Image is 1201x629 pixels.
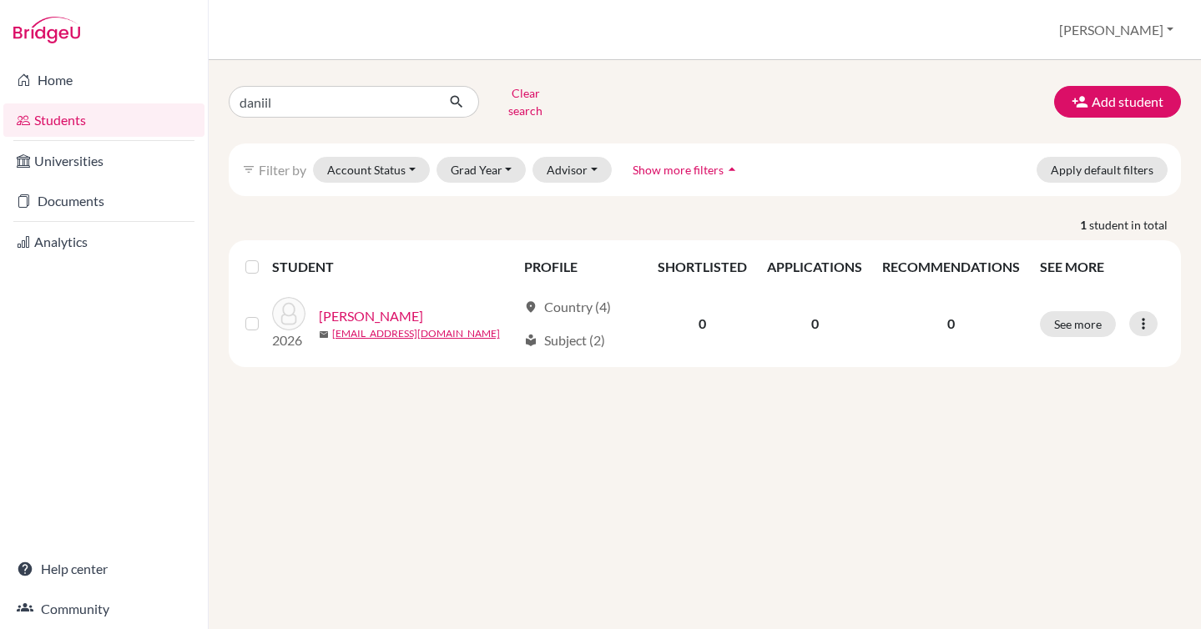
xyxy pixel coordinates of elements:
[1080,216,1089,234] strong: 1
[242,163,255,176] i: filter_list
[524,330,605,350] div: Subject (2)
[3,552,204,586] a: Help center
[13,17,80,43] img: Bridge-U
[3,592,204,626] a: Community
[1054,86,1181,118] button: Add student
[524,297,611,317] div: Country (4)
[479,80,572,123] button: Clear search
[319,330,329,340] span: mail
[757,287,872,360] td: 0
[532,157,612,183] button: Advisor
[3,225,204,259] a: Analytics
[272,247,515,287] th: STUDENT
[3,103,204,137] a: Students
[1037,157,1168,183] button: Apply default filters
[1030,247,1174,287] th: SEE MORE
[757,247,872,287] th: APPLICATIONS
[3,144,204,178] a: Universities
[872,247,1030,287] th: RECOMMENDATIONS
[229,86,436,118] input: Find student by name...
[313,157,430,183] button: Account Status
[436,157,527,183] button: Grad Year
[1089,216,1181,234] span: student in total
[633,163,724,177] span: Show more filters
[272,330,305,350] p: 2026
[724,161,740,178] i: arrow_drop_up
[332,326,500,341] a: [EMAIL_ADDRESS][DOMAIN_NAME]
[524,300,537,314] span: location_on
[3,63,204,97] a: Home
[648,287,757,360] td: 0
[1040,311,1116,337] button: See more
[1052,14,1181,46] button: [PERSON_NAME]
[648,247,757,287] th: SHORTLISTED
[882,314,1020,334] p: 0
[524,334,537,347] span: local_library
[618,157,754,183] button: Show more filtersarrow_drop_up
[3,184,204,218] a: Documents
[272,297,305,330] img: Bilik, Daniil
[514,247,648,287] th: PROFILE
[259,162,306,178] span: Filter by
[319,306,423,326] a: [PERSON_NAME]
